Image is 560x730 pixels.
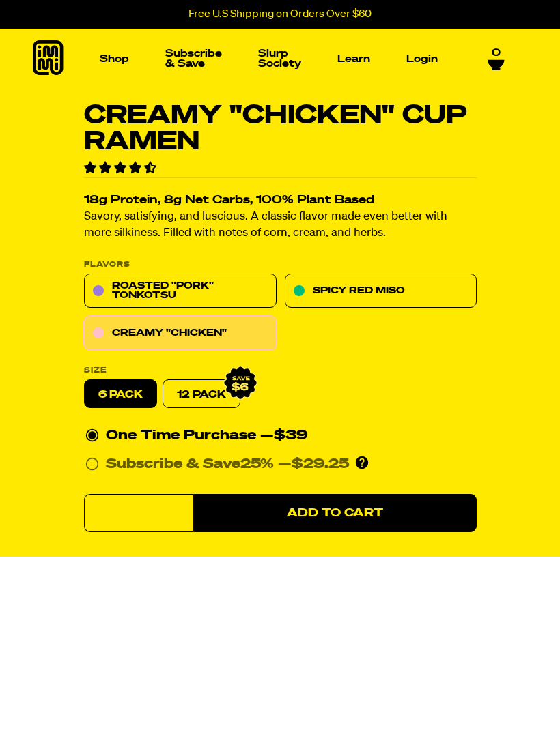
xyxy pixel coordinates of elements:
a: Slurp Society [253,43,307,74]
a: Learn [332,48,376,70]
nav: Main navigation [94,29,443,89]
a: Shop [94,48,135,70]
span: $39 [274,429,308,443]
div: — [260,425,308,447]
a: Spicy Red Miso [284,274,477,308]
a: 0 [488,47,505,70]
a: Roasted "Pork" Tonkotsu [84,274,277,308]
h2: 18g Protein, 8g Net Carbs, 100% Plant Based [84,195,477,207]
p: Savory, satisfying, and luscious. A classic flavor made even better with more silkiness. Filled w... [84,209,477,242]
a: 12 Pack [163,380,240,409]
div: Subscribe & Save [106,454,274,476]
label: Size [84,367,477,375]
a: Subscribe & Save [160,43,227,74]
span: 0 [492,47,501,59]
span: 25% [240,458,274,471]
a: Creamy "Chicken" [84,317,277,351]
a: Login [401,48,443,70]
div: — [278,454,349,476]
p: Free U.S Shipping on Orders Over $60 [188,8,372,20]
div: One Time Purchase [85,425,475,447]
label: 6 pack [84,380,157,409]
span: $29.25 [292,458,349,471]
span: Add to Cart [287,508,383,519]
button: Add to Cart [193,495,477,533]
h1: Creamy "Chicken" Cup Ramen [84,103,477,155]
span: 4.71 stars [84,162,159,175]
p: Flavors [84,261,477,269]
